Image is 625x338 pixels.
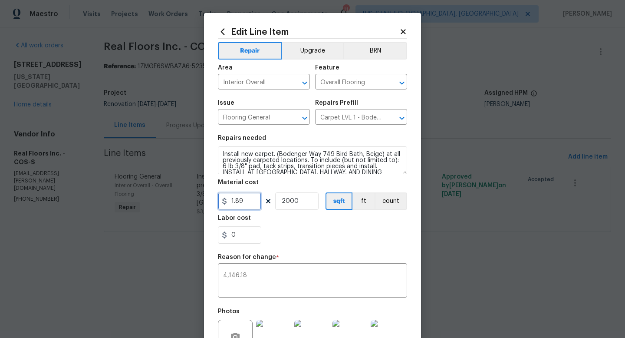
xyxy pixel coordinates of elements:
h5: Issue [218,100,234,106]
button: Open [299,77,311,89]
button: Open [396,77,408,89]
button: Upgrade [282,42,344,60]
h5: Repairs Prefill [315,100,358,106]
h5: Reason for change [218,254,276,260]
button: sqft [326,192,352,210]
textarea: Install new carpet. (Bodenger Way 749 Bird Bath, Beige) at all previously carpeted locations. To ... [218,146,407,174]
h5: Repairs needed [218,135,266,141]
h2: Edit Line Item [218,27,399,36]
button: Open [299,112,311,124]
button: ft [352,192,375,210]
h5: Area [218,65,233,71]
button: Open [396,112,408,124]
textarea: 4,146.18 [223,272,402,291]
h5: Photos [218,308,240,315]
h5: Material cost [218,179,259,186]
button: count [375,192,407,210]
button: Repair [218,42,282,60]
h5: Labor cost [218,215,251,221]
h5: Feature [315,65,339,71]
button: BRN [343,42,407,60]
